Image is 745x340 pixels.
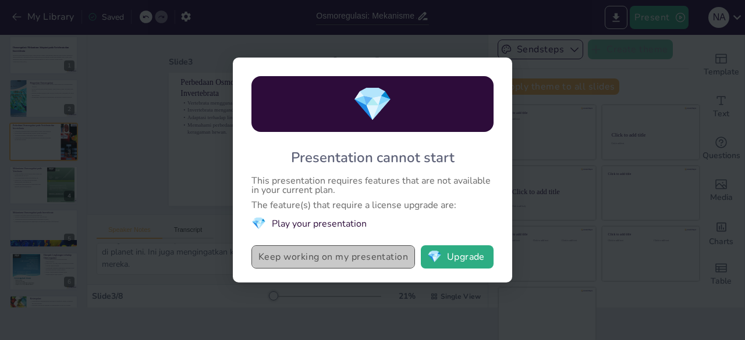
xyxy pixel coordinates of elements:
[421,245,494,269] button: diamondUpgrade
[352,82,393,127] span: diamond
[427,251,442,263] span: diamond
[251,201,494,210] div: The feature(s) that require a license upgrade are:
[251,176,494,195] div: This presentation requires features that are not available in your current plan.
[291,148,455,167] div: Presentation cannot start
[251,245,415,269] button: Keep working on my presentation
[251,216,266,231] span: diamond
[251,216,494,231] li: Play your presentation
